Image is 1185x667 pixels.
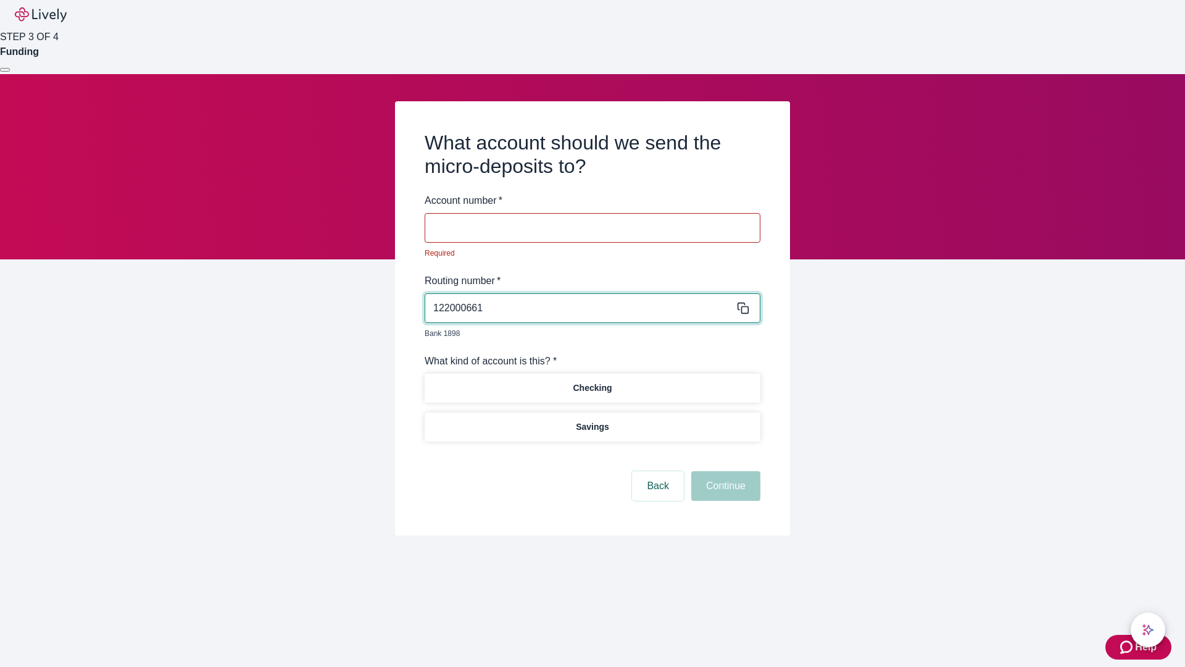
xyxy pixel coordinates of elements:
button: chat [1131,613,1165,647]
p: Checking [573,382,612,395]
button: Copy message content to clipboard [734,300,752,317]
img: Lively [15,7,67,22]
label: Account number [425,193,502,208]
span: Help [1135,640,1157,655]
p: Required [425,248,752,259]
button: Checking [425,374,760,403]
button: Back [632,471,684,501]
label: Routing number [425,274,501,288]
svg: Copy to clipboard [737,302,749,314]
h2: What account should we send the micro-deposits to? [425,131,760,178]
p: Savings [576,421,609,434]
button: Zendesk support iconHelp [1105,635,1171,660]
button: Savings [425,413,760,442]
svg: Lively AI Assistant [1142,624,1154,636]
svg: Zendesk support icon [1120,640,1135,655]
p: Bank 1898 [425,328,752,339]
label: What kind of account is this? * [425,354,557,369]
